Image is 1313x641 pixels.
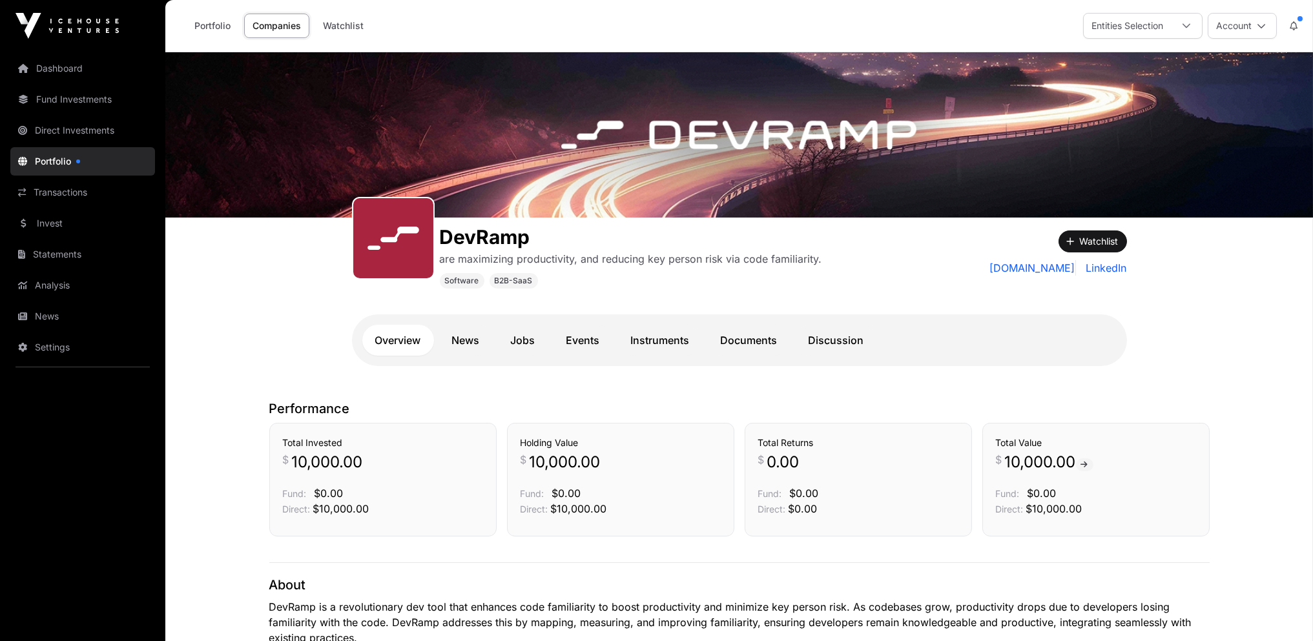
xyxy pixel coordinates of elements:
a: Events [553,325,613,356]
button: Account [1208,13,1277,39]
a: Overview [362,325,434,356]
span: $ [758,452,765,467]
p: About [269,576,1210,594]
p: Performance [269,400,1210,418]
a: [DOMAIN_NAME] [990,260,1076,276]
a: Documents [708,325,791,356]
a: Jobs [498,325,548,356]
iframe: Chat Widget [1248,579,1313,641]
button: Watchlist [1059,230,1127,252]
span: $ [996,452,1002,467]
a: News [439,325,493,356]
span: $0.00 [315,487,344,500]
a: LinkedIn [1081,260,1127,276]
span: $0.00 [790,487,819,500]
a: Statements [10,240,155,269]
span: Direct: [996,504,1024,514]
a: Portfolio [10,147,155,176]
p: are maximizing productivity, and reducing key person risk via code familiarity. [440,251,822,267]
img: SVGs_DevRamp.svg [358,203,428,273]
span: Fund: [521,488,544,499]
span: Direct: [758,504,786,514]
h3: Total Value [996,436,1196,449]
span: $10,000.00 [551,502,607,515]
a: Dashboard [10,54,155,83]
h3: Holding Value [521,436,721,449]
a: Invest [10,209,155,238]
h3: Total Returns [758,436,958,449]
img: DevRamp [165,52,1313,218]
span: $10,000.00 [313,502,369,515]
span: 10,000.00 [292,452,363,473]
a: News [10,302,155,331]
span: Software [445,276,479,286]
a: Instruments [618,325,703,356]
a: Settings [10,333,155,361]
span: Fund: [996,488,1020,499]
span: Direct: [283,504,311,514]
div: Entities Selection [1084,14,1171,38]
a: Watchlist [315,14,372,38]
span: 10,000.00 [530,452,601,473]
span: 10,000.00 [1005,452,1093,473]
a: Discussion [796,325,877,356]
span: $10,000.00 [1026,502,1082,515]
span: $ [521,452,527,467]
span: $ [283,452,289,467]
span: Fund: [283,488,307,499]
nav: Tabs [362,325,1117,356]
a: Fund Investments [10,85,155,114]
span: 0.00 [767,452,800,473]
a: Transactions [10,178,155,207]
h1: DevRamp [440,225,822,249]
span: $0.00 [1028,487,1057,500]
span: Direct: [521,504,548,514]
img: Icehouse Ventures Logo [16,13,119,39]
a: Companies [244,14,309,38]
span: B2B-SaaS [495,276,533,286]
span: Fund: [758,488,782,499]
a: Portfolio [186,14,239,38]
a: Analysis [10,271,155,300]
a: Direct Investments [10,116,155,145]
h3: Total Invested [283,436,483,449]
span: $0.00 [789,502,818,515]
span: $0.00 [552,487,581,500]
